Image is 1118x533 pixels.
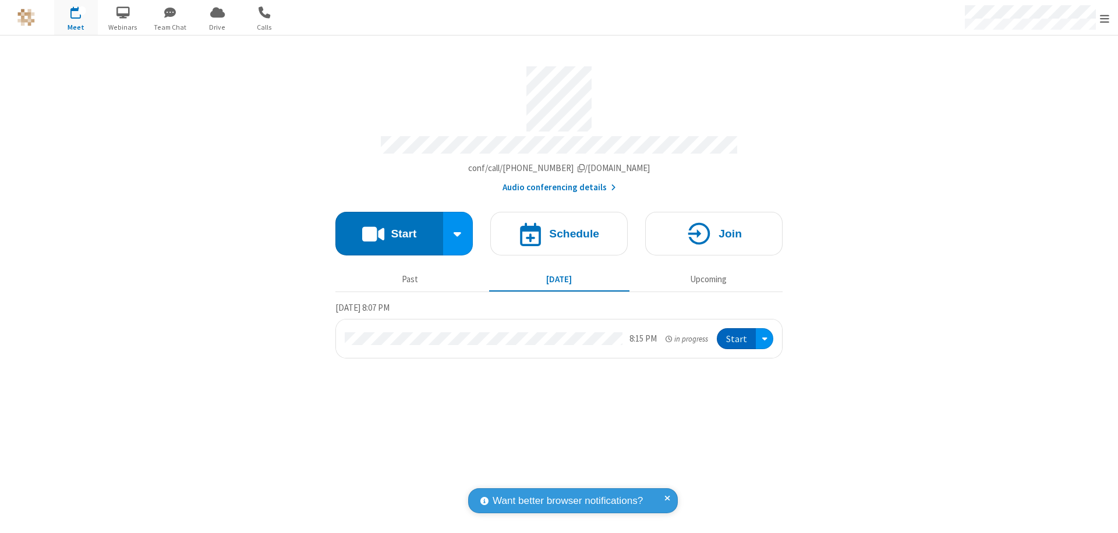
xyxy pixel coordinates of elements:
[335,212,443,255] button: Start
[756,328,773,350] div: Open menu
[549,228,599,239] h4: Schedule
[503,181,616,194] button: Audio conferencing details
[335,301,783,359] section: Today's Meetings
[638,268,779,290] button: Upcoming
[340,268,480,290] button: Past
[468,162,650,173] span: Copy my meeting room link
[243,22,286,33] span: Calls
[493,493,643,509] span: Want better browser notifications?
[719,228,742,239] h4: Join
[490,212,628,255] button: Schedule
[196,22,239,33] span: Drive
[645,212,783,255] button: Join
[629,332,657,346] div: 8:15 PM
[468,162,650,175] button: Copy my meeting room linkCopy my meeting room link
[54,22,98,33] span: Meet
[17,9,35,26] img: QA Selenium DO NOT DELETE OR CHANGE
[335,58,783,194] section: Account details
[717,328,756,350] button: Start
[391,228,416,239] h4: Start
[489,268,629,290] button: [DATE]
[79,6,86,15] div: 1
[666,333,708,344] em: in progress
[101,22,145,33] span: Webinars
[148,22,192,33] span: Team Chat
[443,212,473,255] div: Start conference options
[335,302,390,313] span: [DATE] 8:07 PM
